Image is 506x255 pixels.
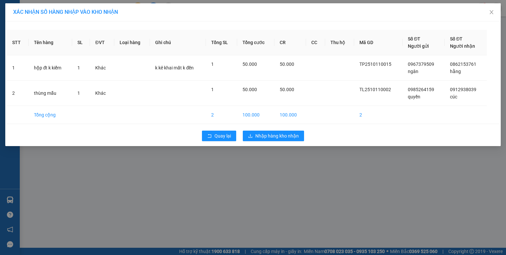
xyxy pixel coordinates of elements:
th: ĐVT [90,30,114,55]
th: STT [7,30,29,55]
span: download [248,134,253,139]
td: 2 [354,106,403,124]
span: hằng [450,69,461,74]
span: Nhập hàng kho nhận [255,132,299,140]
td: thùng mẫu [29,81,72,106]
span: k kê khai mất k đền [155,65,194,70]
th: Ghi chú [150,30,206,55]
th: CC [306,30,325,55]
span: 50.000 [242,62,257,67]
button: downloadNhập hàng kho nhận [243,131,304,141]
span: 1 [77,65,80,70]
span: 0967379509 [408,62,434,67]
span: 1 [211,87,214,92]
span: 50.000 [280,87,294,92]
span: XÁC NHẬN SỐ HÀNG NHẬP VÀO KHO NHẬN [13,9,118,15]
td: 100.000 [274,106,306,124]
span: rollback [207,134,212,139]
span: ngân [408,69,418,74]
td: 100.000 [237,106,274,124]
td: 2 [206,106,237,124]
td: Khác [90,55,114,81]
th: CR [274,30,306,55]
span: TP2510110015 [359,62,391,67]
span: Người nhận [450,43,475,49]
span: 1 [77,90,80,96]
td: Khác [90,81,114,106]
th: SL [72,30,90,55]
th: Thu hộ [325,30,354,55]
th: Tên hàng [29,30,72,55]
span: 0985264159 [408,87,434,92]
span: 50.000 [242,87,257,92]
button: Close [482,3,501,22]
td: hộp đt k kiểm [29,55,72,81]
button: rollbackQuay lại [202,131,236,141]
th: Mã GD [354,30,403,55]
span: Người gửi [408,43,429,49]
td: 2 [7,81,29,106]
th: Tổng SL [206,30,237,55]
span: TL2510110002 [359,87,391,92]
span: Số ĐT [450,36,463,41]
td: Tổng cộng [29,106,72,124]
td: 1 [7,55,29,81]
span: Quay lại [214,132,231,140]
span: 0862153761 [450,62,476,67]
span: Số ĐT [408,36,420,41]
span: cúc [450,94,457,99]
span: quyền [408,94,420,99]
th: Tổng cước [237,30,274,55]
span: 50.000 [280,62,294,67]
span: close [489,10,494,15]
th: Loại hàng [114,30,150,55]
span: 1 [211,62,214,67]
span: 0912938039 [450,87,476,92]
